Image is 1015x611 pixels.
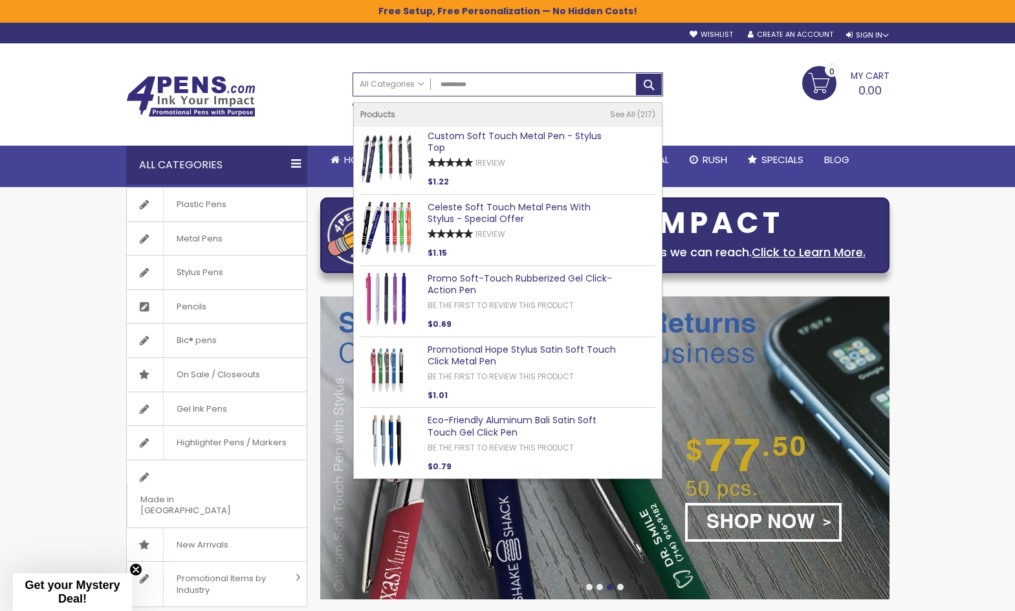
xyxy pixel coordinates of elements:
span: Bic® pens [163,324,230,357]
span: Get your Mystery Deal! [25,579,120,605]
span: Review [477,228,505,239]
a: Highlighter Pens / Markers [127,426,307,460]
a: Be the first to review this product [428,371,574,382]
a: Eco-Friendly Aluminum Bali Satin Soft Touch Gel Click Pen [428,414,596,439]
div: 100% [428,229,473,238]
a: Be the first to review this product [428,442,574,453]
a: All Categories [353,73,431,94]
span: New Arrivals [163,528,241,562]
a: 1Review [475,157,505,168]
a: Specials [737,146,814,174]
div: Get your Mystery Deal!Close teaser [13,573,132,611]
a: Custom Soft Touch Metal Pen - Stylus Top [428,129,602,155]
span: 217 [637,109,655,120]
a: Promotional Hope Stylus Satin Soft Touch Click Metal Pen [428,343,616,368]
span: Rush [703,153,727,166]
img: /custom-soft-touch-pen-metal-barrel.html [320,296,889,599]
a: Blog [814,146,860,174]
span: Stylus Pens [163,256,236,289]
span: $0.79 [428,461,452,472]
a: Create an Account [748,30,833,39]
span: Review [477,157,505,168]
span: Pencils [163,290,219,324]
a: Metal Pens [127,222,307,256]
span: Products [360,109,395,120]
span: Gel Ink Pens [163,392,240,426]
span: $0.69 [428,318,452,329]
span: Plastic Pens [163,188,239,221]
a: Plastic Pens [127,188,307,221]
span: Metal Pens [163,222,235,256]
a: Bic® pens [127,324,307,357]
img: Custom Soft Touch Metal Pen - Stylus Top [360,130,413,183]
img: Celeste Soft Touch Metal Pens With Stylus - Special Offer [360,201,413,254]
a: Home [320,146,381,174]
button: Close teaser [129,563,142,576]
a: Gel Ink Pens [127,392,307,426]
img: four_pen_logo.png [327,206,392,265]
a: New Arrivals [127,528,307,562]
span: All Categories [360,79,424,89]
span: 0 [829,65,835,78]
img: Promo Soft-Touch Rubberized Gel Click-Action Pen [360,272,413,326]
img: Eco-Friendly Aluminum Bali Satin Soft Touch Gel Click Pen [360,414,413,467]
a: 0.00 0 [802,66,889,98]
a: Pencils [127,290,307,324]
span: Specials [761,153,803,166]
div: 100% [428,158,473,167]
span: Home [344,153,371,166]
img: 4Pens Custom Pens and Promotional Products [126,76,256,117]
span: Made in [GEOGRAPHIC_DATA] [127,483,274,528]
img: Promotional Hope Stylus Satin Soft Touch Click Metal Pen [360,344,413,397]
span: On Sale / Closeouts [163,358,273,392]
a: Made in [GEOGRAPHIC_DATA] [127,460,307,528]
a: Stylus Pens [127,256,307,289]
span: See All [610,109,635,120]
a: Rush [679,146,737,174]
a: Be the first to review this product [428,300,574,311]
div: All Categories [126,146,307,184]
span: $1.15 [428,247,447,258]
div: Free shipping on pen orders over $199 [554,96,663,122]
a: Wishlist [690,30,733,39]
a: Promotional Items by Industry [127,562,307,606]
span: Blog [824,153,849,166]
a: Click to Learn More. [752,244,866,260]
a: 1Review [475,228,505,239]
a: See All 217 [610,109,655,120]
span: $1.22 [428,176,449,187]
span: Promotional Items by Industry [163,562,291,606]
a: Promo Soft-Touch Rubberized Gel Click-Action Pen [428,272,612,297]
div: Sign In [846,30,889,40]
a: On Sale / Closeouts [127,358,307,392]
span: Highlighter Pens / Markers [163,426,300,460]
span: $1.01 [428,390,448,401]
a: Celeste Soft Touch Metal Pens With Stylus - Special Offer [428,201,591,226]
span: 0.00 [858,82,882,98]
